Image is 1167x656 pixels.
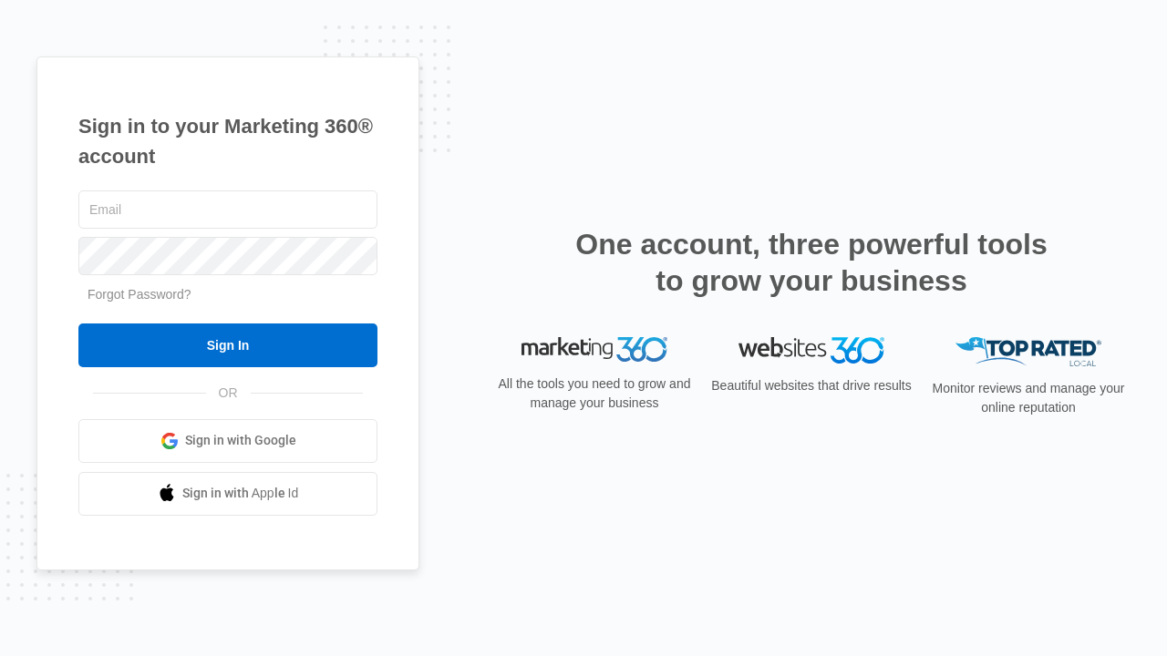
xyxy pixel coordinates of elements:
[492,374,697,413] p: All the tools you need to grow and manage your business
[78,472,377,516] a: Sign in with Apple Id
[78,419,377,463] a: Sign in with Google
[206,384,251,403] span: OR
[78,111,377,171] h1: Sign in to your Marketing 360® account
[78,323,377,367] input: Sign In
[78,190,377,229] input: Email
[570,226,1053,299] h2: One account, three powerful tools to grow your business
[926,379,1131,417] p: Monitor reviews and manage your online reputation
[709,376,914,395] p: Beautiful websites that drive results
[955,337,1101,367] img: Top Rated Local
[185,431,296,450] span: Sign in with Google
[182,484,299,503] span: Sign in with Apple Id
[738,337,884,364] img: Websites 360
[522,337,667,363] img: Marketing 360
[88,287,191,302] a: Forgot Password?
